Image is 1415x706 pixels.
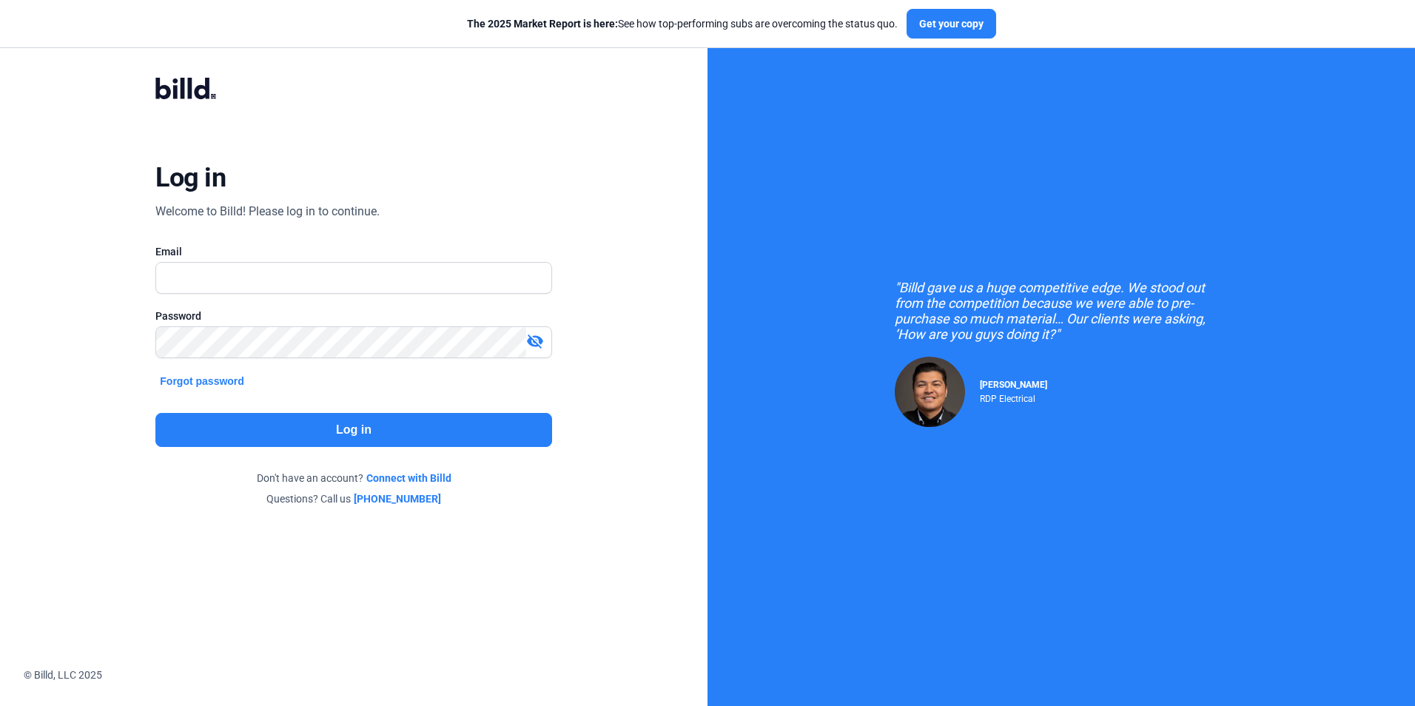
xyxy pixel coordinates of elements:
div: "Billd gave us a huge competitive edge. We stood out from the competition because we were able to... [895,280,1228,342]
div: Password [155,309,551,323]
button: Log in [155,413,551,447]
img: Raul Pacheco [895,357,965,427]
div: RDP Electrical [980,390,1047,404]
div: Don't have an account? [155,471,551,485]
a: Connect with Billd [366,471,451,485]
mat-icon: visibility_off [526,332,544,350]
span: The 2025 Market Report is here: [467,18,618,30]
div: Email [155,244,551,259]
span: [PERSON_NAME] [980,380,1047,390]
button: Forgot password [155,373,249,389]
a: [PHONE_NUMBER] [354,491,441,506]
button: Get your copy [907,9,996,38]
div: See how top-performing subs are overcoming the status quo. [467,16,898,31]
div: Questions? Call us [155,491,551,506]
div: Log in [155,161,226,194]
div: Welcome to Billd! Please log in to continue. [155,203,380,221]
